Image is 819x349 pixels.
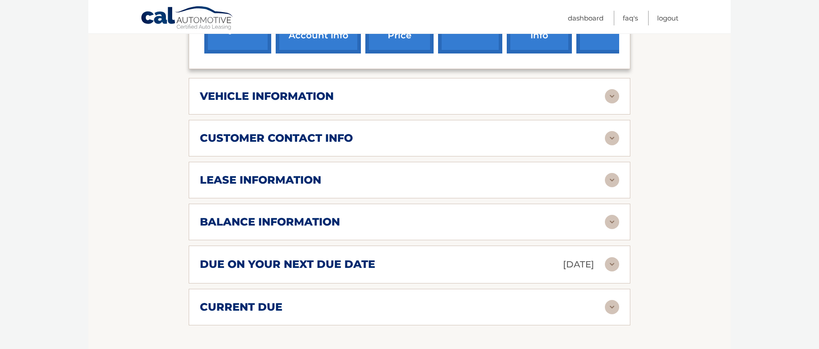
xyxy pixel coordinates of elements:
[605,300,619,314] img: accordion-rest.svg
[563,257,594,272] p: [DATE]
[141,6,234,32] a: Cal Automotive
[200,300,282,314] h2: current due
[200,258,375,271] h2: due on your next due date
[200,173,321,187] h2: lease information
[200,131,353,145] h2: customer contact info
[200,215,340,229] h2: balance information
[657,11,678,25] a: Logout
[623,11,638,25] a: FAQ's
[568,11,604,25] a: Dashboard
[605,257,619,271] img: accordion-rest.svg
[605,131,619,145] img: accordion-rest.svg
[605,89,619,103] img: accordion-rest.svg
[200,90,334,103] h2: vehicle information
[605,173,619,187] img: accordion-rest.svg
[605,215,619,229] img: accordion-rest.svg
